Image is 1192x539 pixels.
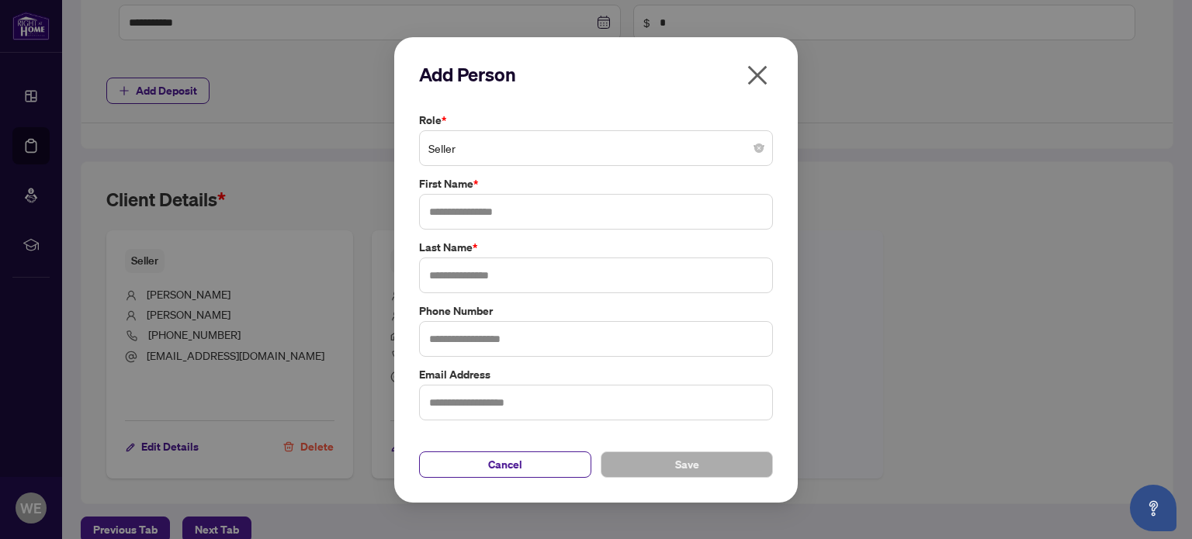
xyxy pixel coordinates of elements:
button: Save [601,451,773,477]
label: Email Address [419,365,773,382]
h2: Add Person [419,62,773,87]
span: Cancel [488,451,522,476]
label: Last Name [419,239,773,256]
span: close [745,63,770,88]
button: Open asap [1130,485,1176,531]
span: Seller [428,133,764,163]
label: Phone Number [419,302,773,319]
label: Role [419,112,773,129]
span: close-circle [754,143,764,153]
button: Cancel [419,451,591,477]
label: First Name [419,175,773,192]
